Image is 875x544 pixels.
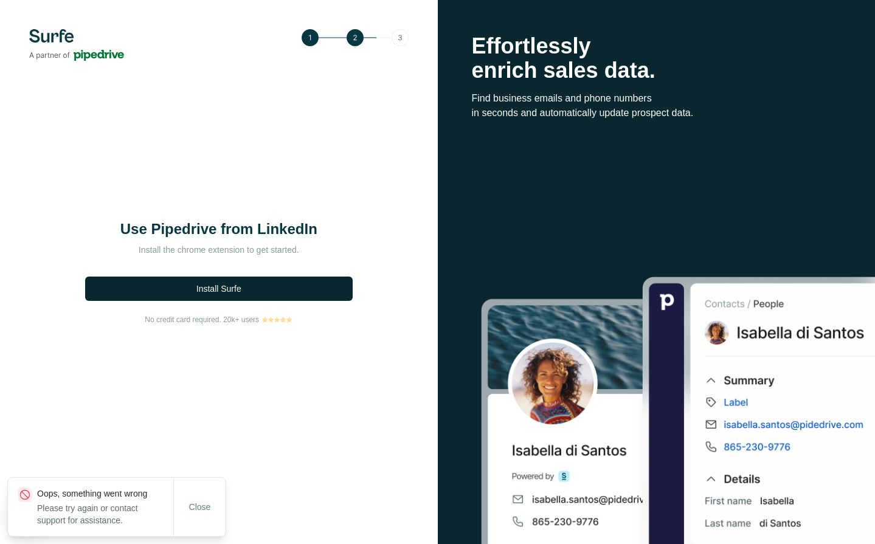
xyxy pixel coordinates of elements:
img: Surfe's logo [29,29,124,61]
p: Install the chrome extension to get started. [97,244,341,256]
span: No credit card required. 20k+ users [145,314,259,325]
button: Close [181,496,220,518]
p: Please try again or contact support for assistance. [37,502,173,526]
p: Effortlessly [472,34,842,58]
h1: Use Pipedrive from LinkedIn [97,219,341,239]
p: Find business emails and phone numbers [472,91,842,106]
p: Oops, something went wrong [37,487,173,500]
img: Step 2 [302,29,409,46]
button: Install Surfe [85,277,353,301]
span: Install Surfe [196,283,241,295]
p: in seconds and automatically update prospect data. [472,106,842,120]
img: Surfe Stock Photo - Selling good vibes [481,275,875,544]
p: enrich sales data. [472,58,842,83]
span: Close [189,501,211,513]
